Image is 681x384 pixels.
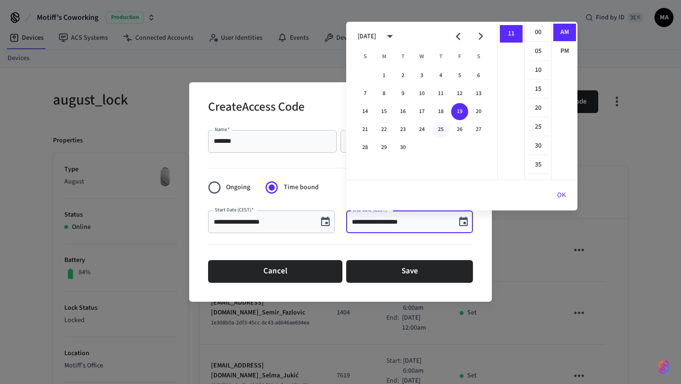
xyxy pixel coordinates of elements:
[527,156,550,174] li: 35 minutes
[470,103,487,120] button: 20
[375,85,393,102] button: 8
[527,61,550,79] li: 10 minutes
[208,260,342,283] button: Cancel
[394,103,411,120] button: 16
[394,47,411,66] span: Tuesday
[470,85,487,102] button: 13
[658,359,670,375] img: SeamLogoGradient.69752ec5.svg
[375,47,393,66] span: Monday
[357,121,374,138] button: 21
[432,85,449,102] button: 11
[208,94,305,122] h2: Create Access Code
[451,103,468,120] button: 19
[527,99,550,117] li: 20 minutes
[432,121,449,138] button: 25
[394,67,411,84] button: 2
[215,206,254,213] label: Start Date (CEST)
[413,47,430,66] span: Wednesday
[553,43,576,60] li: PM
[470,25,492,47] button: Next month
[316,212,335,231] button: Choose date, selected date is Sep 23, 2025
[527,80,550,98] li: 15 minutes
[346,260,473,283] button: Save
[527,137,550,155] li: 30 minutes
[451,85,468,102] button: 12
[357,47,374,66] span: Sunday
[432,103,449,120] button: 18
[470,47,487,66] span: Saturday
[451,121,468,138] button: 26
[375,67,393,84] button: 1
[524,22,551,180] ul: Select minutes
[432,47,449,66] span: Thursday
[394,85,411,102] button: 9
[470,67,487,84] button: 6
[375,121,393,138] button: 22
[358,32,376,42] div: [DATE]
[527,175,550,193] li: 40 minutes
[527,43,550,61] li: 5 minutes
[500,25,523,43] li: 11 hours
[470,121,487,138] button: 27
[553,24,576,42] li: AM
[357,85,374,102] button: 7
[451,67,468,84] button: 5
[413,103,430,120] button: 17
[379,25,401,47] button: calendar view is open, switch to year view
[432,67,449,84] button: 4
[454,212,473,231] button: Choose date, selected date is Sep 19, 2025
[551,22,577,180] ul: Select meridiem
[498,22,524,180] ul: Select hours
[413,67,430,84] button: 3
[451,47,468,66] span: Friday
[357,103,374,120] button: 14
[413,121,430,138] button: 24
[447,25,469,47] button: Previous month
[357,139,374,156] button: 28
[413,85,430,102] button: 10
[375,103,393,120] button: 15
[527,118,550,136] li: 25 minutes
[215,126,230,133] label: Name
[394,139,411,156] button: 30
[226,183,250,192] span: Ongoing
[394,121,411,138] button: 23
[546,184,577,207] button: OK
[527,24,550,42] li: 0 minutes
[284,183,319,192] span: Time bound
[375,139,393,156] button: 29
